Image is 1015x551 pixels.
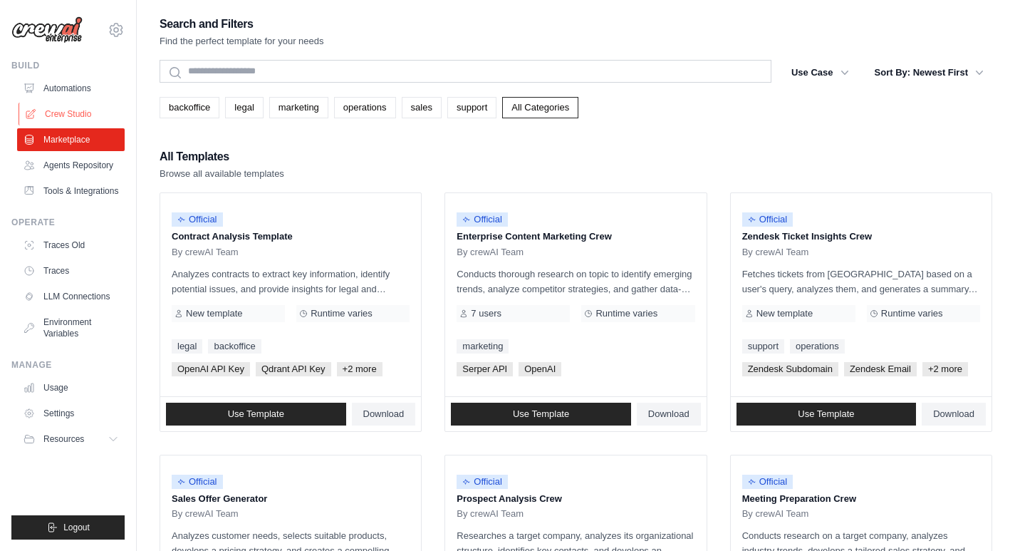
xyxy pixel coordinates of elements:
a: Download [637,403,701,426]
span: Zendesk Subdomain [742,362,838,376]
span: Official [742,212,793,227]
span: Resources [43,433,84,445]
a: marketing [269,97,328,118]
p: Fetches tickets from [GEOGRAPHIC_DATA] based on a user's query, analyzes them, and generates a su... [742,267,980,297]
a: Marketplace [17,128,125,151]
a: operations [334,97,396,118]
a: Automations [17,77,125,100]
span: New template [756,308,813,319]
span: Runtime varies [595,308,657,319]
span: Official [172,475,223,489]
span: Official [172,212,223,227]
span: Official [457,212,508,227]
p: Zendesk Ticket Insights Crew [742,230,980,244]
p: Analyzes contracts to extract key information, identify potential issues, and provide insights fo... [172,267,410,297]
span: +2 more [922,362,968,376]
a: Settings [17,402,125,425]
span: Runtime varies [881,308,943,319]
p: Conducts thorough research on topic to identify emerging trends, analyze competitor strategies, a... [457,267,694,297]
a: All Categories [502,97,578,118]
span: By crewAI Team [457,247,524,258]
span: Serper API [457,362,513,376]
a: Usage [17,376,125,399]
p: Meeting Preparation Crew [742,492,980,506]
a: Tools & Integrations [17,180,125,202]
span: By crewAI Team [172,508,239,520]
span: By crewAI Team [172,247,239,258]
span: Qdrant API Key [256,362,331,376]
span: +2 more [337,362,382,376]
a: Download [352,403,416,426]
a: Use Template [451,403,631,426]
span: Official [742,475,793,489]
button: Logout [11,515,125,540]
div: Build [11,60,125,71]
span: Download [933,408,974,420]
a: Use Template [736,403,917,426]
span: Logout [63,522,90,533]
span: OpenAI [519,362,561,376]
span: Official [457,475,508,489]
a: Crew Studio [19,103,126,125]
a: legal [225,97,263,118]
a: marketing [457,339,509,354]
span: Download [363,408,405,420]
a: support [447,97,496,118]
div: Operate [11,217,125,228]
a: support [742,339,784,354]
p: Prospect Analysis Crew [457,492,694,506]
a: Agents Repository [17,154,125,177]
h2: All Templates [160,147,284,167]
span: OpenAI API Key [172,362,250,376]
a: sales [402,97,442,118]
span: Runtime varies [311,308,373,319]
h2: Search and Filters [160,14,324,34]
span: By crewAI Team [457,508,524,520]
span: By crewAI Team [742,508,809,520]
span: 7 users [471,308,501,319]
a: backoffice [160,97,219,118]
a: operations [790,339,845,354]
span: By crewAI Team [742,247,809,258]
a: Traces [17,259,125,282]
a: LLM Connections [17,285,125,308]
p: Find the perfect template for your needs [160,34,324,48]
span: Use Template [228,408,284,420]
span: New template [186,308,242,319]
a: legal [172,339,202,354]
span: Use Template [798,408,854,420]
a: Download [922,403,986,426]
button: Sort By: Newest First [866,60,992,86]
a: Traces Old [17,234,125,257]
button: Resources [17,428,125,450]
a: Use Template [166,403,346,426]
a: backoffice [208,339,261,354]
p: Sales Offer Generator [172,492,410,506]
span: Use Template [513,408,569,420]
img: Logo [11,16,83,43]
p: Enterprise Content Marketing Crew [457,230,694,244]
p: Browse all available templates [160,167,284,181]
span: Download [648,408,689,420]
span: Zendesk Email [844,362,917,376]
button: Use Case [783,60,858,86]
a: Environment Variables [17,311,125,345]
div: Manage [11,359,125,371]
p: Contract Analysis Template [172,230,410,244]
